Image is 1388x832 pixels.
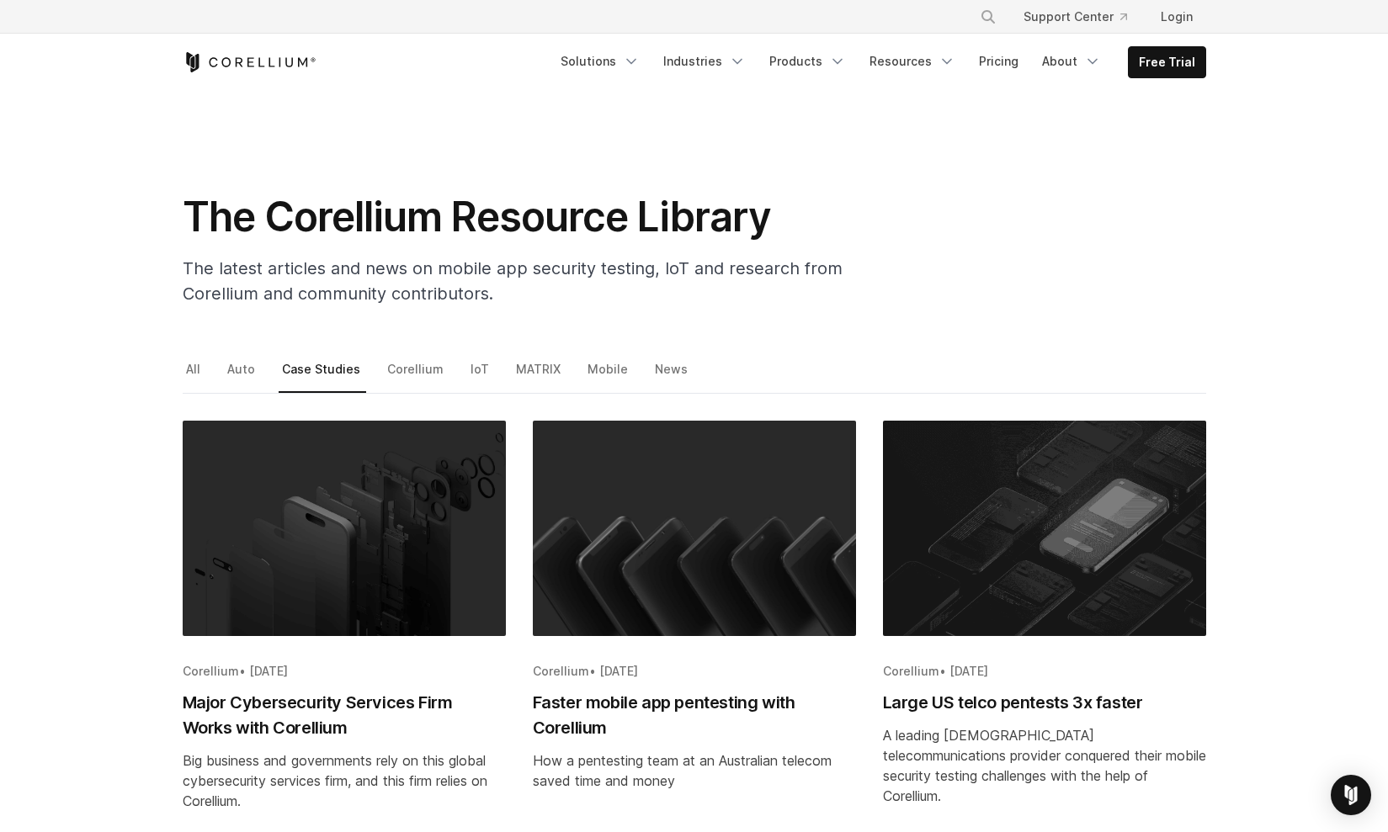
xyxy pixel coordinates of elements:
div: • [533,663,856,680]
a: Corellium [384,358,449,393]
a: News [651,358,694,393]
img: Major Cybersecurity Services Firm Works with Corellium [183,421,506,636]
h1: The Corellium Resource Library [183,192,856,242]
span: [DATE] [949,664,988,678]
a: Login [1147,2,1206,32]
div: A leading [DEMOGRAPHIC_DATA] telecommunications provider conquered their mobile security testing ... [883,725,1206,806]
h2: Large US telco pentests 3x faster [883,690,1206,715]
a: MATRIX [513,358,566,393]
a: Free Trial [1129,47,1205,77]
a: Products [759,46,856,77]
div: • [183,663,506,680]
button: Search [973,2,1003,32]
a: Auto [224,358,261,393]
a: Resources [859,46,965,77]
a: Pricing [969,46,1029,77]
span: Corellium [533,664,589,678]
a: Industries [653,46,756,77]
a: Mobile [584,358,634,393]
div: • [883,663,1206,680]
img: Faster mobile app pentesting with Corellium [533,421,856,636]
span: [DATE] [599,664,638,678]
img: Large US telco pentests 3x faster [883,421,1206,636]
a: Corellium Home [183,52,316,72]
span: The latest articles and news on mobile app security testing, IoT and research from Corellium and ... [183,258,843,304]
div: Navigation Menu [960,2,1206,32]
a: About [1032,46,1111,77]
a: Solutions [550,46,650,77]
div: How a pentesting team at an Australian telecom saved time and money [533,750,856,791]
div: Open Intercom Messenger [1331,775,1371,815]
h2: Faster mobile app pentesting with Corellium [533,690,856,740]
div: Navigation Menu [550,46,1206,78]
div: Big business and governments rely on this global cybersecurity services firm, and this firm relie... [183,750,506,811]
h2: Major Cybersecurity Services Firm Works with Corellium [183,690,506,740]
a: IoT [467,358,495,393]
a: All [183,358,206,393]
span: [DATE] [249,664,288,678]
a: Support Center [1010,2,1141,32]
a: Case Studies [279,358,366,393]
span: Corellium [883,664,939,678]
span: Corellium [183,664,239,678]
